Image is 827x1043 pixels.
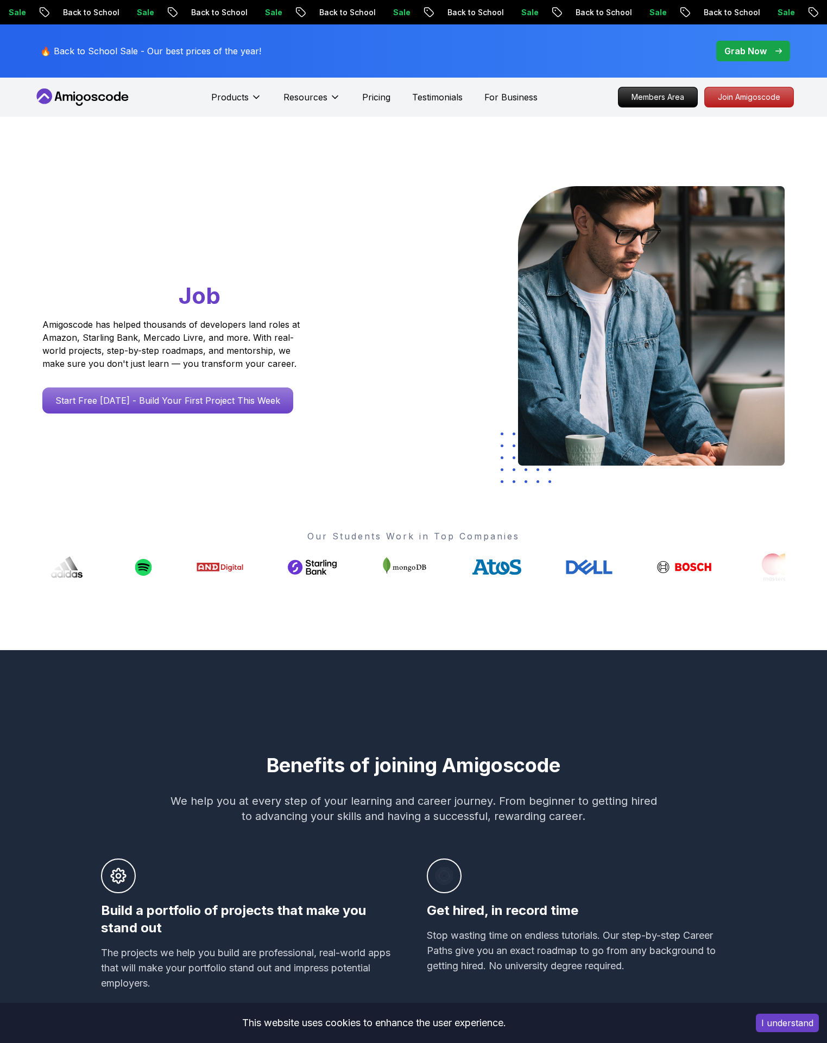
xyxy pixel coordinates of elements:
p: Back to School [681,7,755,18]
p: Resources [283,91,327,104]
p: Amigoscode has helped thousands of developers land roles at Amazon, Starling Bank, Mercado Livre,... [42,318,303,370]
button: Products [211,91,262,112]
p: Back to School [297,7,371,18]
span: Job [179,282,220,309]
p: Stop wasting time on endless tutorials. Our step-by-step Career Paths give you an exact roadmap t... [427,928,727,974]
h2: Benefits of joining Amigoscode [34,754,794,776]
p: Sale [627,7,662,18]
p: Back to School [169,7,243,18]
p: Sale [499,7,534,18]
p: Members Area [618,87,697,107]
p: Sale [755,7,790,18]
div: This website uses cookies to enhance the user experience. [8,1011,740,1035]
p: Back to School [553,7,627,18]
p: Products [211,91,249,104]
a: Join Amigoscode [704,87,794,107]
p: Sale [243,7,277,18]
a: Members Area [618,87,698,107]
p: 🔥 Back to School Sale - Our best prices of the year! [40,44,261,58]
a: Start Free [DATE] - Build Your First Project This Week [42,387,293,414]
p: Sale [115,7,149,18]
button: Accept cookies [756,1014,819,1032]
p: The projects we help you build are professional, real-world apps that will make your portfolio st... [101,945,401,991]
p: Back to School [41,7,115,18]
a: Pricing [362,91,390,104]
a: Testimonials [412,91,463,104]
p: Join Amigoscode [705,87,793,107]
a: For Business [484,91,538,104]
p: Grab Now [724,44,767,58]
img: hero [518,186,785,466]
button: Resources [283,91,340,112]
p: Our Students Work in Top Companies [42,530,785,543]
h3: Build a portfolio of projects that make you stand out [101,902,401,937]
h3: Get hired, in record time [427,902,727,919]
p: We help you at every step of your learning and career journey. From beginner to getting hired to ... [171,793,657,824]
p: Sale [371,7,406,18]
h1: Go From Learning to Hired: Master Java, Spring Boot & Cloud Skills That Get You the [42,186,342,311]
p: Back to School [425,7,499,18]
